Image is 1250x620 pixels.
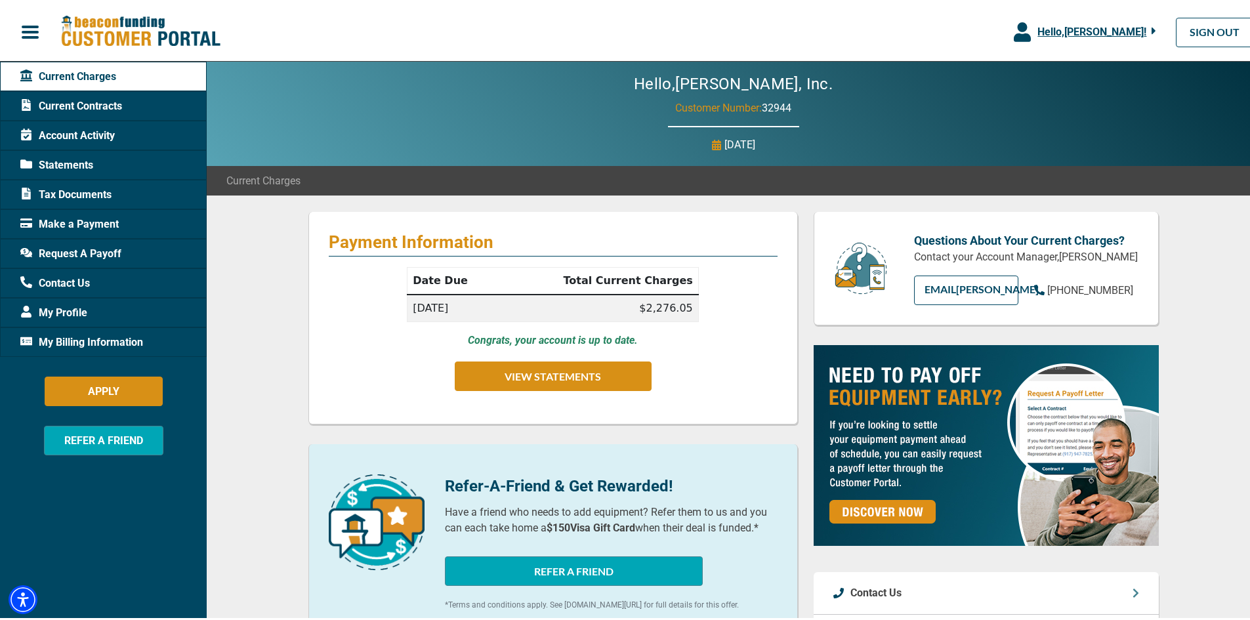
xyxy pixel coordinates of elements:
[1034,280,1133,296] a: [PHONE_NUMBER]
[850,583,902,598] p: Contact Us
[9,583,37,611] div: Accessibility Menu
[468,330,638,346] p: Congrats, your account is up to date.
[329,229,778,250] p: Payment Information
[44,423,163,453] button: REFER A FRIEND
[226,171,301,186] span: Current Charges
[407,292,501,320] td: [DATE]
[500,265,698,293] th: Total Current Charges
[20,96,122,112] span: Current Contracts
[20,66,116,82] span: Current Charges
[914,273,1018,302] a: EMAIL[PERSON_NAME]
[20,302,87,318] span: My Profile
[20,214,119,230] span: Make a Payment
[831,239,890,293] img: customer-service.png
[407,265,501,293] th: Date Due
[1037,23,1146,35] span: Hello, [PERSON_NAME] !
[20,243,121,259] span: Request A Payoff
[445,502,778,533] p: Have a friend who needs to add equipment? Refer them to us and you can each take home a when thei...
[445,472,778,495] p: Refer-A-Friend & Get Rewarded!
[20,332,143,348] span: My Billing Information
[20,184,112,200] span: Tax Documents
[675,99,762,112] span: Customer Number:
[762,99,791,112] span: 32944
[20,125,115,141] span: Account Activity
[455,359,652,388] button: VIEW STATEMENTS
[594,72,872,91] h2: Hello, [PERSON_NAME], Inc.
[445,554,703,583] button: REFER A FRIEND
[914,247,1138,262] p: Contact your Account Manager, [PERSON_NAME]
[20,155,93,171] span: Statements
[445,596,778,608] p: *Terms and conditions apply. See [DOMAIN_NAME][URL] for full details for this offer.
[329,472,425,568] img: refer-a-friend-icon.png
[547,519,635,531] b: $150 Visa Gift Card
[60,12,220,46] img: Beacon Funding Customer Portal Logo
[814,342,1159,543] img: payoff-ad-px.jpg
[45,374,163,403] button: APPLY
[500,292,698,320] td: $2,276.05
[724,134,755,150] p: [DATE]
[914,229,1138,247] p: Questions About Your Current Charges?
[1047,281,1133,294] span: [PHONE_NUMBER]
[20,273,90,289] span: Contact Us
